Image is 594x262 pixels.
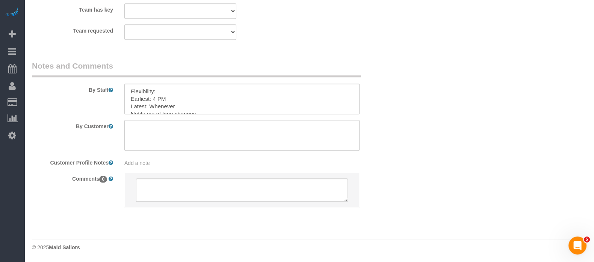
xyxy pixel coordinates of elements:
label: By Customer [26,120,119,130]
strong: Maid Sailors [49,244,80,250]
label: Comments [26,172,119,183]
label: Team requested [26,24,119,34]
iframe: Intercom live chat [568,237,586,255]
span: 5 [584,237,590,243]
label: Customer Profile Notes [26,156,119,166]
label: Team has key [26,3,119,13]
label: By Staff [26,84,119,94]
img: Automaid Logo [5,7,20,18]
span: 0 [99,176,107,183]
span: Add a note [124,160,150,166]
div: © 2025 [32,244,586,251]
legend: Notes and Comments [32,60,361,77]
